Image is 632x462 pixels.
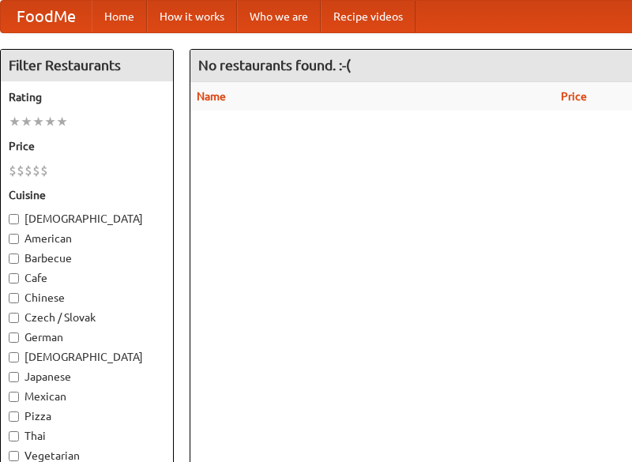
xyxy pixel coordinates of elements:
li: ★ [32,113,44,130]
a: How it works [147,1,237,32]
li: ★ [56,113,68,130]
label: Thai [9,428,165,444]
label: Czech / Slovak [9,310,165,325]
input: [DEMOGRAPHIC_DATA] [9,352,19,362]
input: Japanese [9,372,19,382]
li: $ [24,162,32,179]
li: $ [9,162,17,179]
a: Price [561,90,587,103]
input: Thai [9,431,19,441]
label: Mexican [9,389,165,404]
label: Japanese [9,369,165,385]
h5: Cuisine [9,187,165,203]
input: American [9,234,19,244]
label: Pizza [9,408,165,424]
label: [DEMOGRAPHIC_DATA] [9,211,165,227]
a: Recipe videos [321,1,416,32]
li: $ [17,162,24,179]
a: Who we are [237,1,321,32]
label: German [9,329,165,345]
a: Name [197,90,226,103]
a: Home [92,1,147,32]
label: Chinese [9,290,165,306]
label: Barbecue [9,250,165,266]
input: Pizza [9,411,19,422]
label: Cafe [9,270,165,286]
a: FoodMe [1,1,92,32]
li: ★ [9,113,21,130]
input: Chinese [9,293,19,303]
li: ★ [21,113,32,130]
label: American [9,231,165,246]
input: Cafe [9,273,19,284]
input: Barbecue [9,254,19,264]
li: $ [40,162,48,179]
input: Czech / Slovak [9,313,19,323]
input: [DEMOGRAPHIC_DATA] [9,214,19,224]
input: Mexican [9,392,19,402]
input: German [9,332,19,343]
li: $ [32,162,40,179]
li: ★ [44,113,56,130]
h5: Price [9,138,165,154]
ng-pluralize: No restaurants found. :-( [198,58,351,73]
label: [DEMOGRAPHIC_DATA] [9,349,165,365]
input: Vegetarian [9,451,19,461]
h4: Filter Restaurants [1,50,173,81]
h5: Rating [9,89,165,105]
